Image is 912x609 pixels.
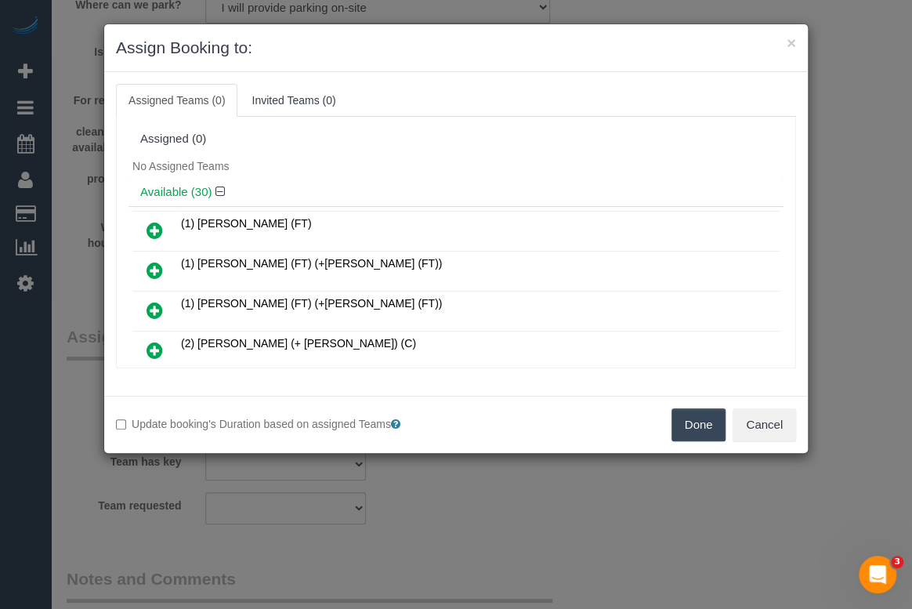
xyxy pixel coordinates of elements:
[239,84,348,117] a: Invited Teams (0)
[116,36,796,60] h3: Assign Booking to:
[116,416,444,432] label: Update booking's Duration based on assigned Teams
[116,419,126,430] input: Update booking's Duration based on assigned Teams
[181,257,442,270] span: (1) [PERSON_NAME] (FT) (+[PERSON_NAME] (FT))
[181,217,311,230] span: (1) [PERSON_NAME] (FT)
[140,132,772,146] div: Assigned (0)
[671,408,726,441] button: Done
[891,556,903,568] span: 3
[787,34,796,51] button: ×
[733,408,796,441] button: Cancel
[859,556,896,593] iframe: Intercom live chat
[116,84,237,117] a: Assigned Teams (0)
[132,160,229,172] span: No Assigned Teams
[181,297,442,310] span: (1) [PERSON_NAME] (FT) (+[PERSON_NAME] (FT))
[140,186,772,199] h4: Available (30)
[181,337,416,350] span: (2) [PERSON_NAME] (+ [PERSON_NAME]) (C)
